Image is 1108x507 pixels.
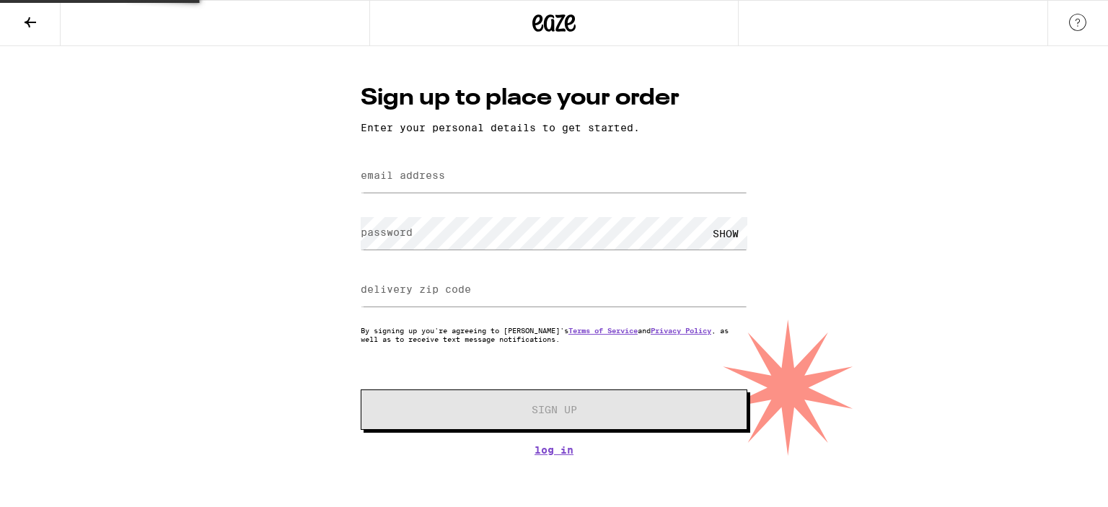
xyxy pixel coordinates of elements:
div: SHOW [704,217,747,250]
p: By signing up you're agreeing to [PERSON_NAME]'s and , as well as to receive text message notific... [361,326,747,343]
label: password [361,226,413,238]
button: Sign Up [361,389,747,430]
span: Hi. Need any help? [9,10,104,22]
a: Terms of Service [568,326,638,335]
input: delivery zip code [361,274,747,307]
label: email address [361,169,445,181]
h1: Sign up to place your order [361,82,747,115]
span: Sign Up [532,405,577,415]
a: Privacy Policy [651,326,711,335]
a: Log In [361,444,747,456]
input: email address [361,160,747,193]
label: delivery zip code [361,283,471,295]
p: Enter your personal details to get started. [361,122,747,133]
